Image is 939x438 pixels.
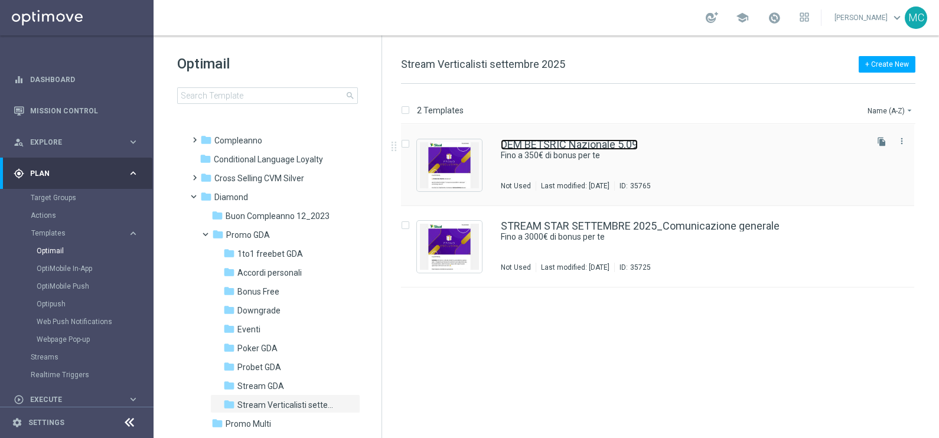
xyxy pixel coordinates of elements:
[31,348,152,366] div: Streams
[200,134,212,146] i: folder
[200,153,211,165] i: folder
[37,299,123,309] a: Optipush
[37,317,123,326] a: Web Push Notifications
[223,266,235,278] i: folder
[874,134,889,149] button: file_copy
[30,170,128,177] span: Plan
[128,394,139,405] i: keyboard_arrow_right
[31,193,123,202] a: Target Groups
[237,381,284,391] span: Stream GDA
[30,95,139,126] a: Mission Control
[223,380,235,391] i: folder
[13,138,139,147] button: person_search Explore keyboard_arrow_right
[501,181,531,191] div: Not Used
[237,305,281,316] span: Downgrade
[37,260,152,277] div: OptiMobile In-App
[223,304,235,316] i: folder
[211,210,223,221] i: folder
[128,228,139,239] i: keyboard_arrow_right
[30,396,128,403] span: Execute
[226,419,271,429] span: Promo Multi
[37,277,152,295] div: OptiMobile Push
[630,263,651,272] div: 35725
[37,331,152,348] div: Webpage Pop-up
[128,168,139,179] i: keyboard_arrow_right
[891,11,904,24] span: keyboard_arrow_down
[177,54,358,73] h1: Optimail
[614,263,651,272] div: ID:
[14,137,24,148] i: person_search
[905,6,927,29] div: MC
[237,267,302,278] span: Accordi personali
[200,191,212,202] i: folder
[420,224,479,270] img: 35725.jpeg
[223,247,235,259] i: folder
[31,366,152,384] div: Realtime Triggers
[417,105,464,116] p: 2 Templates
[420,142,479,188] img: 35765.jpeg
[211,417,223,429] i: folder
[237,286,279,297] span: Bonus Free
[501,139,638,150] a: DEM BETSRIC Nazionale 5.09
[37,246,123,256] a: Optimail
[28,419,64,426] a: Settings
[13,106,139,116] button: Mission Control
[14,64,139,95] div: Dashboard
[237,249,303,259] span: 1to1 freebet GDA
[501,150,837,161] a: Fino a 350€ di bonus per te
[897,136,907,146] i: more_vert
[345,91,355,100] span: search
[13,395,139,404] div: play_circle_outline Execute keyboard_arrow_right
[389,125,937,206] div: Press SPACE to select this row.
[896,134,908,148] button: more_vert
[223,323,235,335] i: folder
[212,228,224,240] i: folder
[223,285,235,297] i: folder
[31,230,128,237] div: Templates
[877,137,886,146] i: file_copy
[12,417,22,428] i: settings
[736,11,749,24] span: school
[14,74,24,85] i: equalizer
[30,64,139,95] a: Dashboard
[13,75,139,84] button: equalizer Dashboard
[13,169,139,178] button: gps_fixed Plan keyboard_arrow_right
[237,324,260,335] span: Eventi
[223,361,235,372] i: folder
[536,263,614,272] div: Last modified: [DATE]
[14,394,128,405] div: Execute
[14,168,24,179] i: gps_fixed
[200,172,212,184] i: folder
[14,95,139,126] div: Mission Control
[226,230,270,240] span: Promo GDA
[536,181,614,191] div: Last modified: [DATE]
[630,181,651,191] div: 35765
[37,335,123,344] a: Webpage Pop-up
[37,242,152,260] div: Optimail
[501,231,865,243] div: Fino a 3000€ di bonus per te
[614,181,651,191] div: ID:
[501,150,865,161] div: Fino a 350€ di bonus per te
[401,58,565,70] span: Stream Verticalisti settembre 2025
[389,206,937,287] div: Press SPACE to select this row.
[223,398,235,410] i: folder
[37,282,123,291] a: OptiMobile Push
[14,137,128,148] div: Explore
[31,370,123,380] a: Realtime Triggers
[237,362,281,372] span: Probet GDA
[31,224,152,348] div: Templates
[31,189,152,207] div: Target Groups
[214,135,262,146] span: Compleanno
[31,230,116,237] span: Templates
[37,264,123,273] a: OptiMobile In-App
[14,394,24,405] i: play_circle_outline
[30,139,128,146] span: Explore
[31,211,123,220] a: Actions
[31,228,139,238] button: Templates keyboard_arrow_right
[501,231,837,243] a: Fino a 3000€ di bonus per te
[859,56,915,73] button: + Create New
[833,9,905,27] a: [PERSON_NAME]keyboard_arrow_down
